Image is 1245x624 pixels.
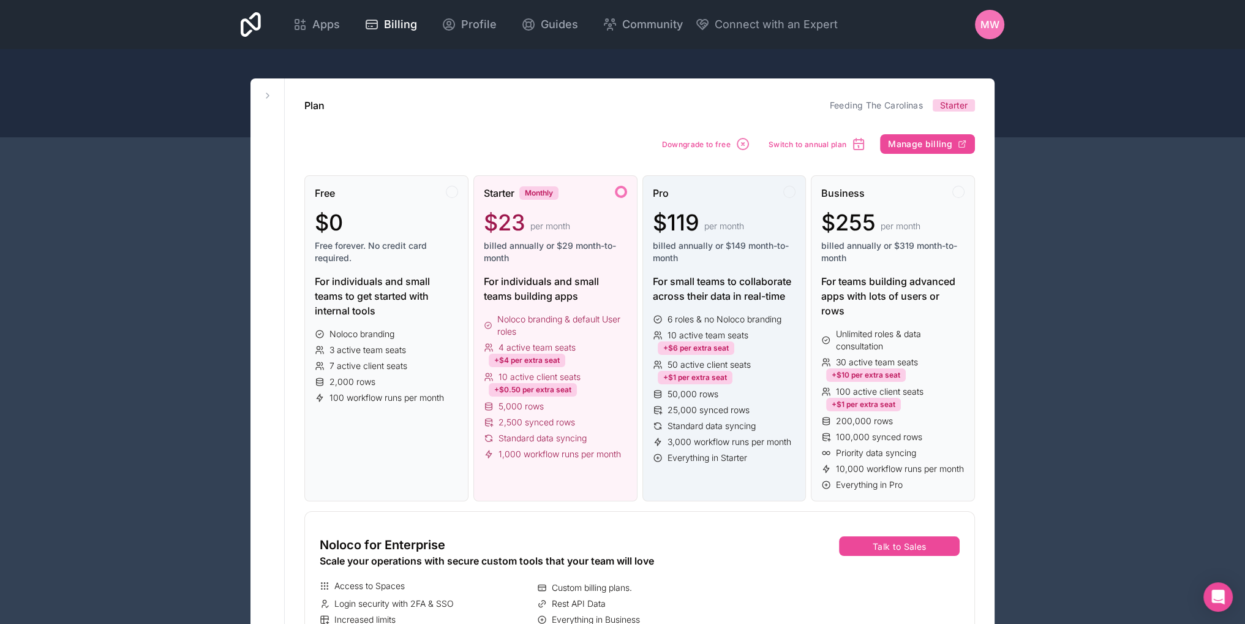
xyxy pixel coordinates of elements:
span: $119 [653,210,699,235]
span: per month [530,220,570,232]
span: 7 active client seats [329,360,407,372]
a: Community [593,11,693,38]
span: Pro [653,186,669,200]
span: Unlimited roles & data consultation [836,328,965,352]
div: +$4 per extra seat [489,354,565,367]
span: billed annually or $29 month-to-month [484,240,627,264]
a: Apps [283,11,350,38]
span: 25,000 synced rows [668,404,750,416]
a: Feeding The Carolinas [830,100,923,110]
span: 2,500 synced rows [498,416,575,428]
span: $23 [484,210,525,235]
a: Guides [511,11,588,38]
span: Manage billing [888,139,952,150]
span: 200,000 rows [836,415,893,427]
a: Billing [355,11,427,38]
span: Downgrade to free [662,140,731,149]
span: Business [821,186,865,200]
div: +$1 per extra seat [658,371,732,384]
span: 100,000 synced rows [836,431,922,443]
span: Free forever. No credit card required. [315,240,458,264]
span: billed annually or $319 month-to-month [821,240,965,264]
span: Everything in Pro [836,479,903,491]
span: $255 [821,210,876,235]
span: Noloco branding [329,328,394,340]
span: MW [980,17,999,32]
span: 3,000 workflow runs per month [668,436,791,448]
span: Standard data syncing [668,420,756,432]
span: per month [704,220,744,232]
div: Monthly [519,186,559,200]
span: Billing [384,16,417,33]
span: 3 active team seats [329,344,406,356]
div: +$1 per extra seat [826,398,901,411]
span: 100 workflow runs per month [329,392,444,404]
span: Connect with an Expert [715,16,838,33]
div: For individuals and small teams building apps [484,274,627,303]
div: +$6 per extra seat [658,341,734,355]
span: Access to Spaces [334,580,405,592]
span: Starter [940,99,968,112]
span: Noloco for Enterprise [320,536,445,554]
div: For small teams to collaborate across their data in real-time [653,274,796,303]
span: Profile [461,16,497,33]
span: per month [881,220,920,232]
span: 100 active client seats [836,386,923,398]
span: $0 [315,210,343,235]
span: Guides [541,16,578,33]
span: 50 active client seats [668,359,751,371]
span: Login security with 2FA & SSO [334,598,454,610]
span: Standard data syncing [498,432,587,444]
span: 6 roles & no Noloco branding [668,313,781,325]
span: Priority data syncing [836,447,916,459]
span: 1,000 workflow runs per month [498,448,621,460]
button: Downgrade to free [658,132,754,156]
span: 2,000 rows [329,376,375,388]
span: Apps [312,16,340,33]
span: 50,000 rows [668,388,718,400]
span: 10 active client seats [498,371,581,383]
div: +$0.50 per extra seat [489,383,577,397]
div: Scale your operations with secure custom tools that your team will love [320,554,749,568]
span: Switch to annual plan [769,140,846,149]
span: 5,000 rows [498,400,544,413]
button: Switch to annual plan [764,132,870,156]
div: For individuals and small teams to get started with internal tools [315,274,458,318]
span: Rest API Data [552,598,606,610]
button: Talk to Sales [839,536,960,556]
span: Starter [484,186,514,200]
div: Open Intercom Messenger [1203,582,1233,612]
span: Everything in Starter [668,452,747,464]
div: +$10 per extra seat [826,368,906,382]
div: For teams building advanced apps with lots of users or rows [821,274,965,318]
span: 4 active team seats [498,341,576,354]
span: Noloco branding & default User roles [497,313,626,338]
span: Custom billing plans. [552,582,632,594]
span: 10,000 workflow runs per month [836,463,964,475]
button: Connect with an Expert [695,16,838,33]
button: Manage billing [880,134,975,154]
span: Community [622,16,683,33]
span: Free [315,186,335,200]
span: billed annually or $149 month-to-month [653,240,796,264]
span: 10 active team seats [668,329,748,341]
h1: Plan [304,98,325,113]
span: 30 active team seats [836,356,918,368]
a: Profile [432,11,506,38]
